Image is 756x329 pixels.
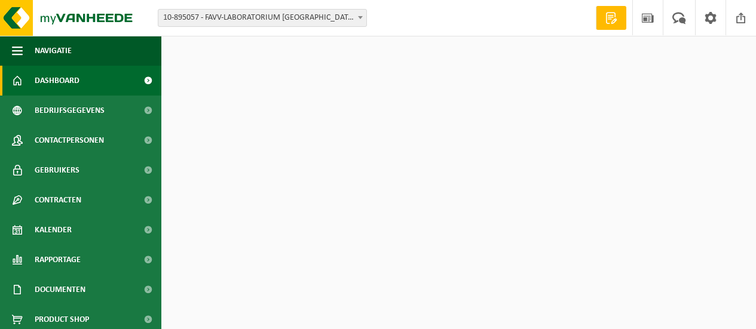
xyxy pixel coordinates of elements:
span: Navigatie [35,36,72,66]
span: 10-895057 - FAVV-LABORATORIUM GENTBRUGGE - GENTBRUGGE [158,10,366,26]
span: Dashboard [35,66,79,96]
span: Contracten [35,185,81,215]
span: Gebruikers [35,155,79,185]
span: Kalender [35,215,72,245]
span: Rapportage [35,245,81,275]
span: Contactpersonen [35,125,104,155]
span: 10-895057 - FAVV-LABORATORIUM GENTBRUGGE - GENTBRUGGE [158,9,367,27]
span: Bedrijfsgegevens [35,96,105,125]
span: Documenten [35,275,85,305]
